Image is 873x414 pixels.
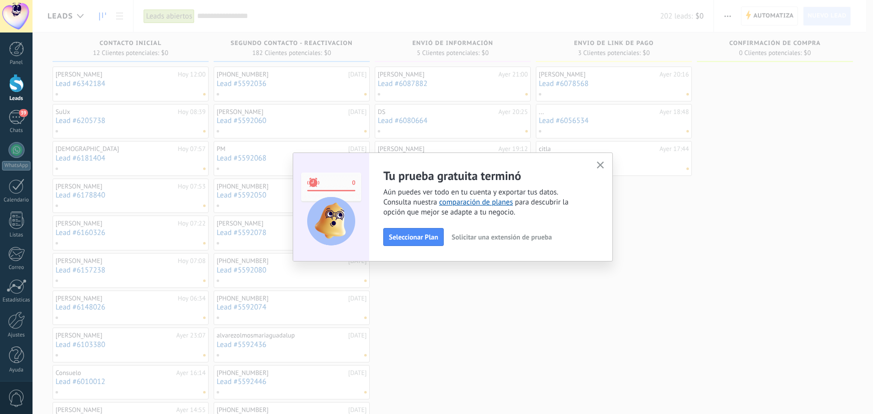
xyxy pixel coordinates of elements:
span: Solicitar una extensión de prueba [452,233,552,240]
div: Panel [2,59,31,66]
div: Ayuda [2,367,31,373]
div: Calendario [2,197,31,203]
div: Ajustes [2,332,31,338]
div: Estadísticas [2,297,31,303]
button: Solicitar una extensión de prueba [447,229,556,244]
span: 39 [19,109,28,117]
div: WhatsApp [2,161,31,170]
h2: Tu prueba gratuita terminó [383,168,584,183]
button: Seleccionar Plan [383,228,444,246]
div: Chats [2,127,31,134]
div: Leads [2,95,31,102]
span: Seleccionar Plan [389,233,438,240]
a: comparación de planes [439,197,513,207]
span: Aún puedes ver todo en tu cuenta y exportar tus datos. Consulta nuestra para descubrir la opción ... [383,187,584,217]
div: Listas [2,232,31,238]
div: Correo [2,264,31,271]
